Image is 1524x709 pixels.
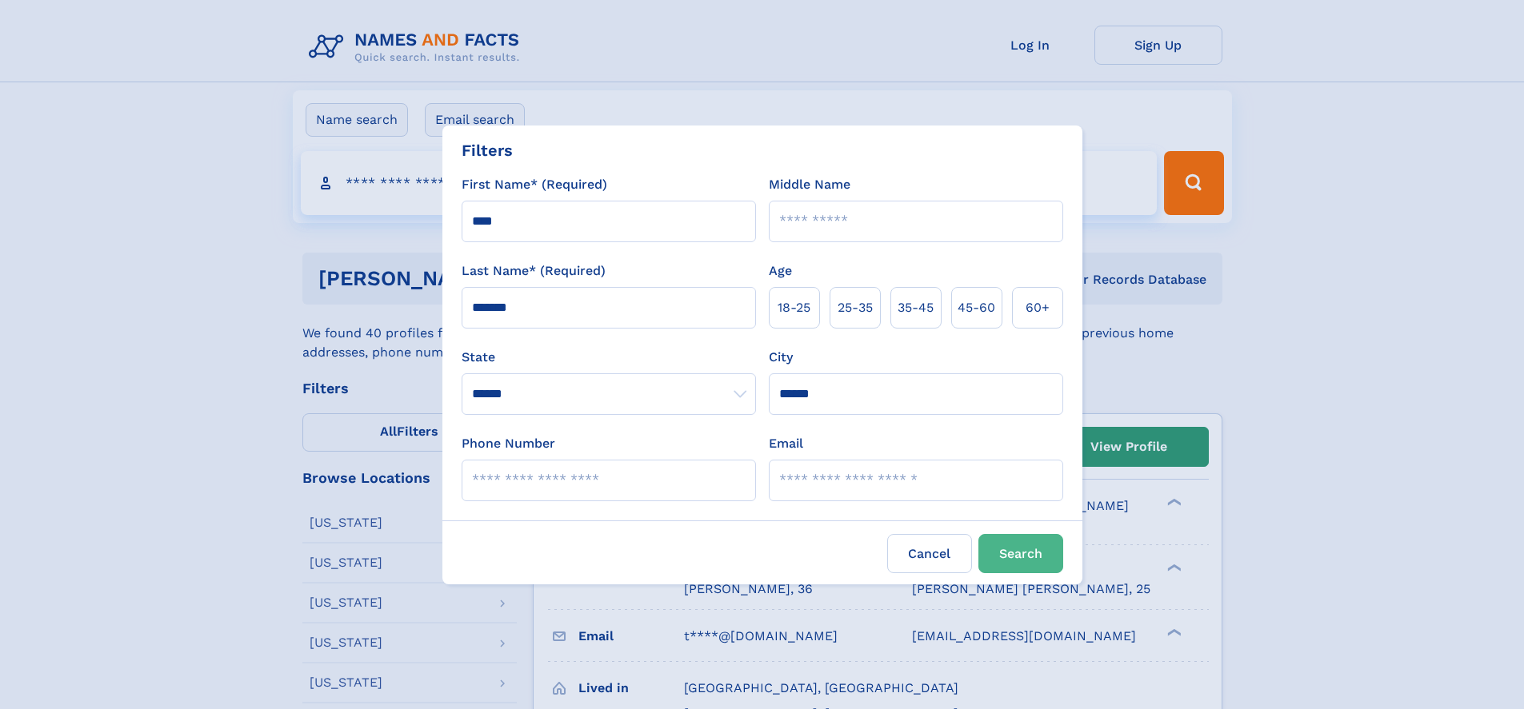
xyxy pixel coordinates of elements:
label: State [462,348,756,367]
div: Filters [462,138,513,162]
label: City [769,348,793,367]
label: Middle Name [769,175,850,194]
span: 35‑45 [898,298,934,317]
button: Search [978,534,1063,573]
span: 45‑60 [958,298,995,317]
label: Phone Number [462,434,555,453]
label: Last Name* (Required) [462,261,606,281]
label: Cancel [887,534,972,573]
label: First Name* (Required) [462,175,607,194]
span: 25‑35 [838,298,873,317]
span: 60+ [1026,298,1050,317]
label: Email [769,434,803,453]
label: Age [769,261,792,281]
span: 18‑25 [778,298,810,317]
